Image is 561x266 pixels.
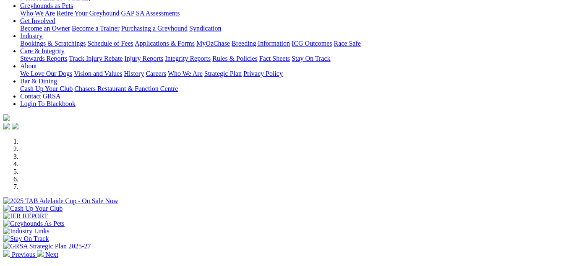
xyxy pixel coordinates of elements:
[20,25,558,32] div: Get Involved
[3,250,10,257] img: chevron-left-pager-white.svg
[20,62,37,70] a: About
[124,55,163,62] a: Injury Reports
[20,32,42,39] a: Industry
[20,85,558,93] div: Bar & Dining
[292,55,330,62] a: Stay On Track
[37,251,58,258] a: Next
[20,70,72,77] a: We Love Our Dogs
[20,2,73,9] a: Greyhounds as Pets
[121,25,188,32] a: Purchasing a Greyhound
[212,55,258,62] a: Rules & Policies
[20,10,558,17] div: Greyhounds as Pets
[3,243,91,250] img: GRSA Strategic Plan 2025-27
[334,40,360,47] a: Race Safe
[57,10,120,17] a: Retire Your Greyhound
[20,77,57,85] a: Bar & Dining
[3,197,118,205] img: 2025 TAB Adelaide Cup - On Sale Now
[20,10,55,17] a: Who We Are
[204,70,242,77] a: Strategic Plan
[20,85,73,92] a: Cash Up Your Club
[20,40,86,47] a: Bookings & Scratchings
[74,85,178,92] a: Chasers Restaurant & Function Centre
[3,123,10,129] img: facebook.svg
[69,55,123,62] a: Track Injury Rebate
[146,70,166,77] a: Careers
[12,123,18,129] img: twitter.svg
[243,70,283,77] a: Privacy Policy
[121,10,180,17] a: GAP SA Assessments
[165,55,211,62] a: Integrity Reports
[259,55,290,62] a: Fact Sheets
[135,40,195,47] a: Applications & Forms
[72,25,120,32] a: Become a Trainer
[20,40,558,47] div: Industry
[168,70,203,77] a: Who We Are
[20,55,558,62] div: Care & Integrity
[74,70,122,77] a: Vision and Values
[3,220,65,227] img: Greyhounds As Pets
[3,227,50,235] img: Industry Links
[37,250,44,257] img: chevron-right-pager-white.svg
[292,40,332,47] a: ICG Outcomes
[20,17,55,24] a: Get Involved
[20,100,76,107] a: Login To Blackbook
[196,40,230,47] a: MyOzChase
[20,47,65,54] a: Care & Integrity
[20,93,60,100] a: Contact GRSA
[3,205,63,212] img: Cash Up Your Club
[3,212,48,220] img: IER REPORT
[124,70,144,77] a: History
[3,114,10,121] img: logo-grsa-white.png
[20,25,70,32] a: Become an Owner
[20,70,558,77] div: About
[87,40,133,47] a: Schedule of Fees
[20,55,67,62] a: Stewards Reports
[232,40,290,47] a: Breeding Information
[189,25,221,32] a: Syndication
[45,251,58,258] span: Next
[3,251,37,258] a: Previous
[3,235,49,243] img: Stay On Track
[12,251,35,258] span: Previous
